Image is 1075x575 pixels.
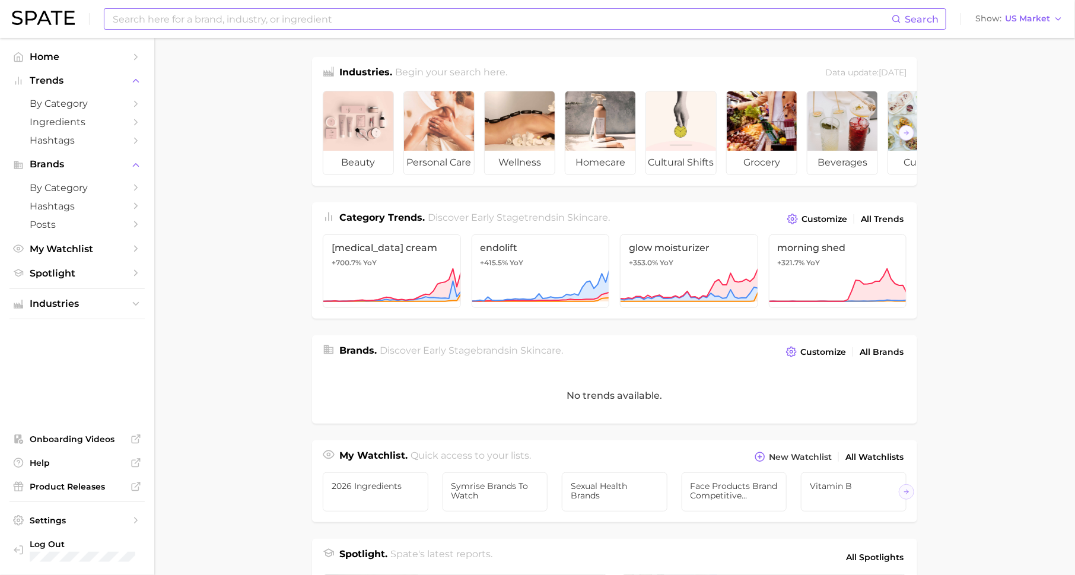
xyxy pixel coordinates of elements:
span: Search [905,14,939,25]
span: Trends [30,75,125,86]
span: New Watchlist [769,452,832,462]
a: All Trends [858,211,907,227]
a: homecare [565,91,636,175]
a: Spotlight [9,264,145,282]
a: endolift+415.5% YoY [472,234,610,308]
span: Hashtags [30,201,125,212]
span: by Category [30,182,125,193]
span: +415.5% [481,258,508,267]
span: grocery [727,151,797,174]
a: symrise brands to watch [443,472,548,512]
a: Posts [9,215,145,234]
a: All Brands [857,344,907,360]
span: cultural shifts [646,151,716,174]
a: Face products Brand Competitive Analysis [682,472,787,512]
span: All Trends [861,214,904,224]
span: morning shed [778,242,898,253]
span: sexual health brands [571,481,659,500]
a: beverages [807,91,878,175]
button: Industries [9,295,145,313]
span: My Watchlist [30,243,125,255]
div: No trends available. [312,367,917,424]
a: personal care [403,91,475,175]
span: beverages [807,151,877,174]
button: Scroll Right [899,125,914,141]
a: glow moisturizer+353.0% YoY [620,234,758,308]
span: by Category [30,98,125,109]
a: All Spotlights [843,547,907,567]
a: Hashtags [9,131,145,150]
button: Scroll Right [899,484,914,500]
span: All Brands [860,347,904,357]
span: Ingredients [30,116,125,128]
span: +321.7% [778,258,805,267]
h1: Spotlight. [339,547,387,567]
a: grocery [726,91,797,175]
span: Product Releases [30,481,125,492]
a: 2026 ingredients [323,472,428,512]
span: Vitamin B [810,481,898,491]
span: Help [30,458,125,468]
h2: Spate's latest reports. [391,547,493,567]
span: Posts [30,219,125,230]
span: skincare [568,212,609,223]
span: Brands . [339,345,377,356]
span: YoY [363,258,377,268]
span: Customize [800,347,846,357]
a: Ingredients [9,113,145,131]
a: cultural shifts [645,91,717,175]
a: by Category [9,94,145,113]
button: Customize [783,344,849,360]
a: morning shed+321.7% YoY [769,234,907,308]
a: sexual health brands [562,472,667,512]
a: All Watchlists [842,449,907,465]
span: +353.0% [629,258,658,267]
span: Log Out [30,539,135,549]
span: Customize [802,214,847,224]
span: Category Trends . [339,212,425,223]
span: personal care [404,151,474,174]
span: [MEDICAL_DATA] cream [332,242,452,253]
button: Customize [784,211,850,227]
span: 2026 ingredients [332,481,419,491]
h1: Industries. [339,65,392,81]
span: All Spotlights [846,550,904,564]
span: Settings [30,515,125,526]
a: My Watchlist [9,240,145,258]
span: YoY [660,258,673,268]
h1: My Watchlist. [339,449,408,465]
span: beauty [323,151,393,174]
span: homecare [565,151,635,174]
span: +700.7% [332,258,361,267]
span: skincare [521,345,562,356]
span: Home [30,51,125,62]
span: glow moisturizer [629,242,749,253]
input: Search here for a brand, industry, or ingredient [112,9,892,29]
span: Face products Brand Competitive Analysis [691,481,778,500]
span: YoY [807,258,820,268]
a: Home [9,47,145,66]
span: symrise brands to watch [451,481,539,500]
a: Vitamin B [801,472,907,512]
span: US Market [1005,15,1050,22]
a: Onboarding Videos [9,430,145,448]
span: Onboarding Videos [30,434,125,444]
span: Brands [30,159,125,170]
a: by Category [9,179,145,197]
span: Show [975,15,1001,22]
h2: Quick access to your lists. [411,449,532,465]
span: All Watchlists [845,452,904,462]
a: Help [9,454,145,472]
span: wellness [485,151,555,174]
span: Hashtags [30,135,125,146]
div: Data update: [DATE] [825,65,907,81]
span: Industries [30,298,125,309]
a: Log out. Currently logged in with e-mail hannah@spate.nyc. [9,535,145,566]
h2: Begin your search here. [396,65,508,81]
button: Brands [9,155,145,173]
span: culinary [888,151,958,174]
button: ShowUS Market [972,11,1066,27]
span: Discover Early Stage brands in . [380,345,564,356]
a: culinary [888,91,959,175]
button: Trends [9,72,145,90]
